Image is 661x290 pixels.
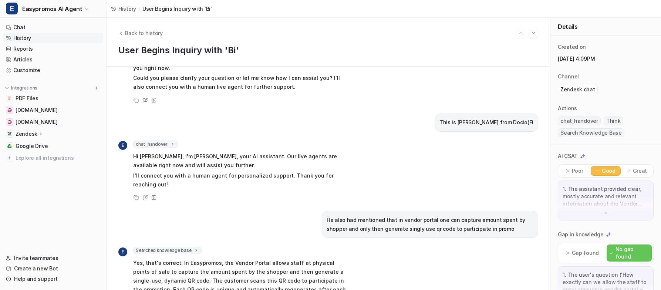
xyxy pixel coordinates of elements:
[3,105,103,115] a: www.easypromosapp.com[DOMAIN_NAME]
[7,144,12,148] img: Google Drive
[118,5,136,13] span: History
[11,85,37,91] p: Integrations
[529,28,538,38] button: Go to next session
[133,74,350,91] p: Could you please clarify your question or let me know how I can assist you? I'll also connect you...
[16,107,57,114] span: [DOMAIN_NAME]
[3,54,103,65] a: Articles
[558,117,601,125] span: chat_handover
[518,30,523,36] img: Previous session
[558,152,578,160] p: AI CSAT
[7,96,12,101] img: PDF Files
[4,85,10,91] img: expand menu
[7,132,12,136] img: Zendesk
[22,4,82,14] span: Easypromos AI Agent
[558,105,577,112] p: Actions
[133,247,202,254] span: Searched knowledge base
[133,152,350,170] p: Hi [PERSON_NAME], I'm [PERSON_NAME], your AI assistant. Our live agents are available right now a...
[3,65,103,75] a: Customize
[142,5,212,13] span: User Begins Inquiry with 'Bi'
[111,5,136,13] a: History
[602,167,616,175] p: Good
[138,5,140,13] span: /
[3,263,103,274] a: Create a new Bot
[560,86,595,93] p: Zendesk chat
[558,43,586,51] p: Created on
[563,185,649,208] p: 1. The assistant provided clear, mostly accurate and relevant information about the Vendor Portal...
[603,210,608,216] img: down-arrow
[3,141,103,151] a: Google DriveGoogle Drive
[3,117,103,127] a: easypromos-apiref.redoc.ly[DOMAIN_NAME]
[118,45,538,56] h1: User Begins Inquiry with 'Bi'
[133,141,178,148] span: chat_handover
[7,108,12,112] img: www.easypromosapp.com
[3,153,103,163] a: Explore all integrations
[604,117,623,125] span: Think
[118,247,127,256] span: E
[439,118,533,127] p: This is [PERSON_NAME] from Docio(Fi
[133,171,350,189] p: I'll connect you with a human agent for personalized support. Thank you for reaching out!
[6,3,18,14] span: E
[531,30,536,36] img: Next session
[3,44,103,54] a: Reports
[633,167,647,175] p: Great
[16,130,37,138] p: Zendesk
[16,95,38,102] span: PDF Files
[3,274,103,284] a: Help and support
[572,249,599,257] p: Gap found
[7,120,12,124] img: easypromos-apiref.redoc.ly
[3,84,40,92] button: Integrations
[16,118,57,126] span: [DOMAIN_NAME]
[572,167,583,175] p: Poor
[558,128,624,137] span: Search Knowledge Base
[558,73,579,80] p: Channel
[558,55,654,63] p: [DATE] 4:09PM
[118,29,163,37] button: Back to history
[16,142,48,150] span: Google Drive
[3,253,103,263] a: Invite teammates
[3,33,103,43] a: History
[327,216,533,233] p: He also had mentioned that in vendor portal one can capture amount spent by shopper and only then...
[558,231,604,238] p: Gap in knowledge
[616,246,648,260] p: No gap found
[3,93,103,104] a: PDF FilesPDF Files
[94,85,99,91] img: menu_add.svg
[16,152,100,164] span: Explore all integrations
[550,18,661,36] div: Details
[3,22,103,33] a: Chat
[516,28,526,38] button: Go to previous session
[118,141,127,150] span: E
[125,29,163,37] span: Back to history
[6,154,13,162] img: explore all integrations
